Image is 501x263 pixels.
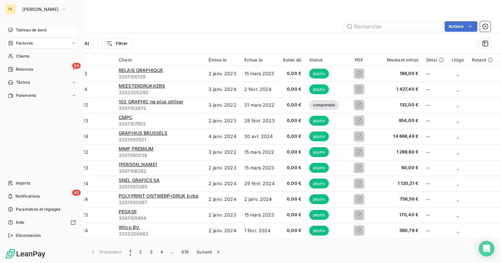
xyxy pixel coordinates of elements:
[422,191,448,207] td: --
[457,149,459,155] span: _
[379,212,418,218] span: 170,40 €
[205,81,240,97] td: 3 janv. 2024
[240,223,279,238] td: 1 févr. 2024
[457,133,459,139] span: _
[309,194,329,204] span: payée
[344,21,442,32] input: Rechercher
[422,113,448,129] td: --
[5,4,16,14] div: FE
[205,97,240,113] td: 3 janv. 2022
[445,21,477,32] button: Actions
[16,66,33,72] span: Relances
[457,196,459,202] span: _
[379,149,418,155] span: 1 289,60 €
[156,245,167,259] button: 4
[422,66,448,81] td: --
[72,190,81,196] span: 40
[22,7,59,12] span: [PERSON_NAME]
[457,102,459,108] span: _
[16,219,25,225] span: Aide
[192,245,226,259] button: Suivant
[209,57,236,62] div: Émise le
[5,217,78,228] a: Aide
[379,57,418,62] div: Montant initial
[16,27,46,33] span: Tableau de bord
[379,117,418,124] span: 954,00 €
[422,160,448,176] td: --
[283,117,301,124] span: 0,00 €
[240,207,279,223] td: 15 mars 2023
[119,193,198,199] span: POLYPRINT ONTWERP+DRUK bvba
[119,177,160,183] span: SNEL GRAFICS SA
[16,233,41,238] span: Déconnexion
[457,71,459,76] span: _
[309,84,329,94] span: payée
[309,116,329,126] span: payée
[119,121,201,127] span: 3301107502
[457,118,459,123] span: _
[426,57,444,62] div: Délai
[205,113,240,129] td: 2 janv. 2023
[119,114,133,120] span: CMPC
[309,100,339,110] span: compensée
[16,79,30,85] span: Tâches
[244,57,275,62] div: Échue le
[205,207,240,223] td: 2 janv. 2023
[119,215,201,221] span: 3301105494
[240,191,279,207] td: 2 janv. 2024
[146,245,156,259] button: 3
[205,129,240,144] td: 4 janv. 2024
[119,57,201,62] div: Client
[479,241,494,256] div: Open Intercom Messenger
[472,57,493,62] div: Retard
[119,209,137,214] span: PEGASE
[422,81,448,97] td: --
[379,227,418,234] span: 360,78 €
[457,212,459,218] span: _
[240,129,279,144] td: 30 avr. 2024
[16,40,33,46] span: Factures
[309,57,339,62] div: Statut
[119,152,201,159] span: 3301050038
[240,113,279,129] td: 28 févr. 2023
[283,86,301,93] span: 0,00 €
[240,238,279,254] td: 2 mars 2024
[102,38,132,49] button: Filtrer
[422,176,448,191] td: --
[240,176,279,191] td: 29 févr. 2024
[119,199,201,206] span: 3201000087
[119,162,157,167] span: [PERSON_NAME]
[126,245,135,259] button: 1
[422,223,448,238] td: --
[283,133,301,140] span: 0,00 €
[347,57,371,62] div: PDF
[283,227,301,234] span: 0,00 €
[422,207,448,223] td: --
[119,83,165,89] span: MEESTERDRUKKERS
[119,89,201,96] span: 3202000290
[119,224,140,230] span: Wilco BV.
[16,53,29,59] span: Clients
[119,184,201,190] span: 3201000085
[205,66,240,81] td: 2 janv. 2023
[205,144,240,160] td: 3 janv. 2022
[205,176,240,191] td: 2 janv. 2024
[119,99,183,104] span: 102 GRAPHIC ne plus utiliser
[457,181,459,186] span: _
[119,231,201,237] span: 3202000062
[86,245,126,259] button: Précédent
[119,146,154,151] span: MMP PREMIUM
[309,131,329,141] span: payée
[119,136,201,143] span: 3201000521
[16,180,30,186] span: Imports
[15,193,40,199] span: Notifications
[240,66,279,81] td: 15 mars 2023
[283,149,301,155] span: 0,00 €
[379,102,418,108] span: 132,00 €
[119,105,201,112] span: 3301103872
[422,144,448,160] td: --
[72,63,81,69] span: 94
[283,57,301,62] div: Solde dû
[119,67,163,73] span: RELAIS GRAPHIQUE
[379,180,418,187] span: 1 120,21 €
